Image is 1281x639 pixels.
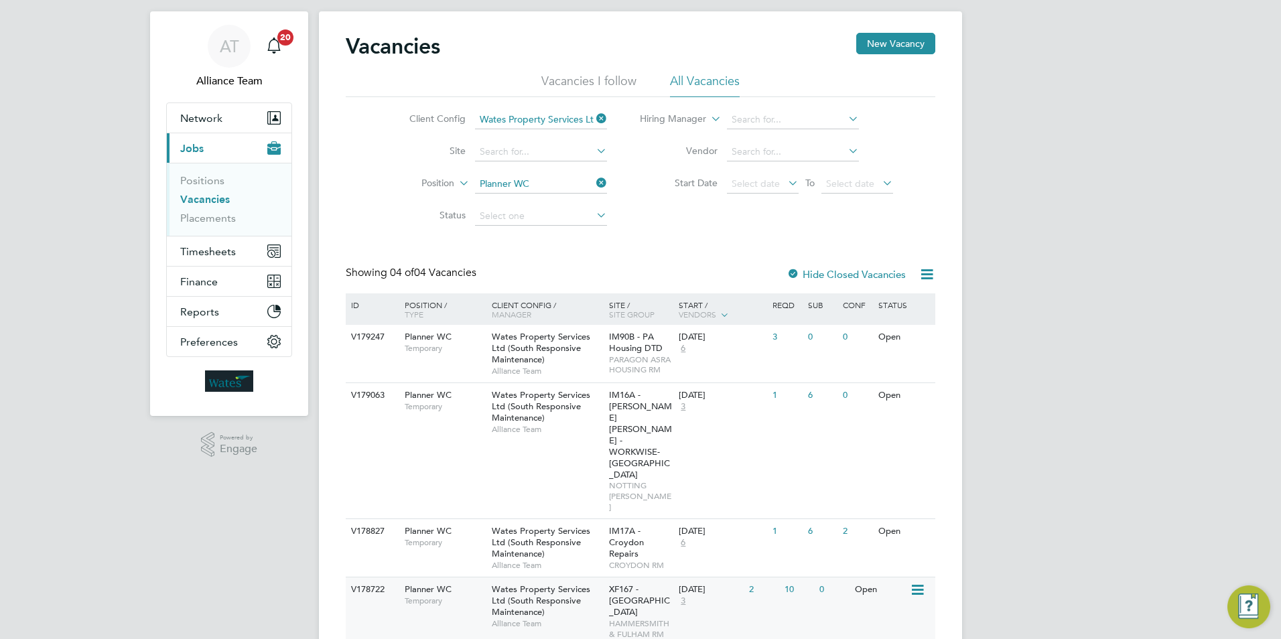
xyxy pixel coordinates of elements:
button: Network [167,103,291,133]
span: 20 [277,29,293,46]
input: Select one [475,207,607,226]
span: Network [180,112,222,125]
div: 0 [839,383,874,408]
span: Wates Property Services Ltd (South Responsive Maintenance) [492,525,590,559]
nav: Main navigation [150,11,308,416]
span: Planner WC [405,583,452,595]
button: Reports [167,297,291,326]
input: Search for... [727,143,859,161]
span: 6 [679,537,687,549]
div: Conf [839,293,874,316]
a: 20 [261,25,287,68]
span: Type [405,309,423,319]
div: 2 [746,577,781,602]
button: Finance [167,267,291,296]
div: 3 [769,325,804,350]
div: Start / [675,293,769,327]
a: ATAlliance Team [166,25,292,89]
span: Alliance Team [492,618,602,629]
div: V179063 [348,383,395,408]
div: [DATE] [679,584,742,595]
label: Position [377,177,454,190]
div: Showing [346,266,479,280]
span: 04 of [390,266,414,279]
span: Engage [220,443,257,455]
button: Jobs [167,133,291,163]
span: Planner WC [405,525,452,537]
label: Start Date [640,177,718,189]
div: 6 [805,383,839,408]
span: Temporary [405,343,485,354]
span: Powered by [220,432,257,443]
div: Jobs [167,163,291,236]
div: Client Config / [488,293,606,326]
span: Temporary [405,595,485,606]
span: Planner WC [405,389,452,401]
span: Wates Property Services Ltd (South Responsive Maintenance) [492,583,590,618]
span: XF167 - [GEOGRAPHIC_DATA] [609,583,670,618]
div: Open [875,383,933,408]
span: Planner WC [405,331,452,342]
span: Select date [826,177,874,190]
div: Sub [805,293,839,316]
span: Alliance Team [492,560,602,571]
span: 6 [679,343,687,354]
h2: Vacancies [346,33,440,60]
div: 10 [781,577,816,602]
label: Client Config [389,113,466,125]
input: Search for... [475,143,607,161]
span: Finance [180,275,218,288]
span: 3 [679,401,687,413]
label: Status [389,209,466,221]
span: Alliance Team [492,424,602,435]
div: 0 [805,325,839,350]
a: Powered byEngage [201,432,258,457]
span: 3 [679,595,687,607]
label: Hiring Manager [629,113,706,126]
a: Go to home page [166,370,292,392]
span: Wates Property Services Ltd (South Responsive Maintenance) [492,331,590,365]
div: 2 [839,519,874,544]
input: Search for... [475,111,607,129]
div: 1 [769,519,804,544]
div: ID [348,293,395,316]
span: Vendors [679,309,716,319]
div: 1 [769,383,804,408]
div: Status [875,293,933,316]
div: Open [875,519,933,544]
span: AT [220,38,239,55]
a: Vacancies [180,193,230,206]
span: Reports [180,305,219,318]
span: HAMMERSMITH & FULHAM RM [609,618,673,639]
span: Temporary [405,401,485,412]
input: Search for... [475,175,607,194]
label: Site [389,145,466,157]
input: Search for... [727,111,859,129]
div: Site / [606,293,676,326]
div: Open [852,577,910,602]
span: IM90B - PA Housing DTD [609,331,663,354]
a: Positions [180,174,224,187]
a: Placements [180,212,236,224]
label: Hide Closed Vacancies [787,268,906,281]
div: 0 [816,577,851,602]
span: Temporary [405,537,485,548]
div: V179247 [348,325,395,350]
button: New Vacancy [856,33,935,54]
span: NOTTING [PERSON_NAME] [609,480,673,512]
div: [DATE] [679,390,766,401]
div: [DATE] [679,332,766,343]
span: Site Group [609,309,655,319]
li: All Vacancies [670,73,740,97]
span: CROYDON RM [609,560,673,571]
span: Jobs [180,142,204,155]
span: Alliance Team [492,366,602,376]
div: 6 [805,519,839,544]
span: Wates Property Services Ltd (South Responsive Maintenance) [492,389,590,423]
span: 04 Vacancies [390,266,476,279]
button: Engage Resource Center [1227,585,1270,628]
div: Position / [395,293,488,326]
span: Select date [732,177,780,190]
span: Timesheets [180,245,236,258]
div: [DATE] [679,526,766,537]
